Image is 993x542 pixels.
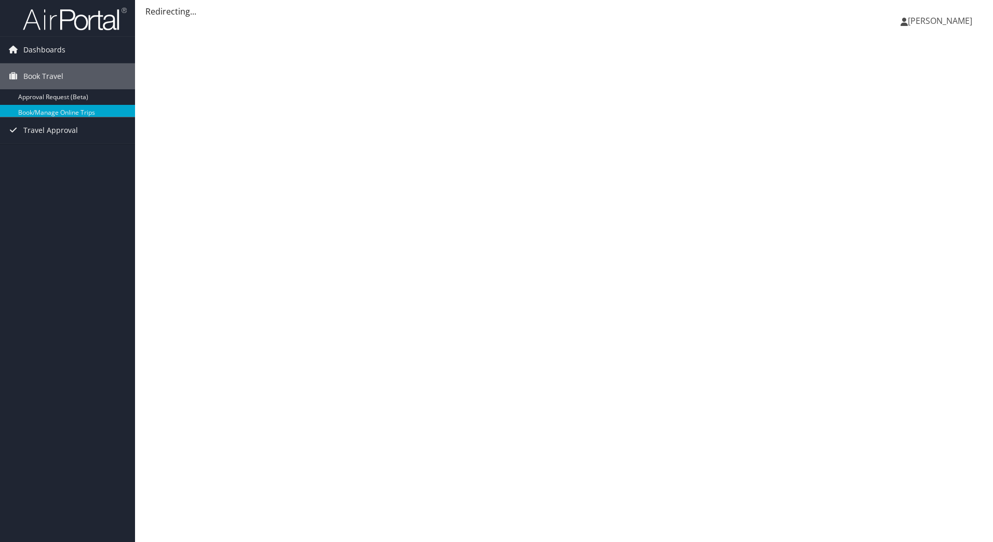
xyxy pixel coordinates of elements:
[145,5,983,18] div: Redirecting...
[23,7,127,31] img: airportal-logo.png
[23,117,78,143] span: Travel Approval
[23,63,63,89] span: Book Travel
[908,15,972,26] span: [PERSON_NAME]
[901,5,983,36] a: [PERSON_NAME]
[23,37,65,63] span: Dashboards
